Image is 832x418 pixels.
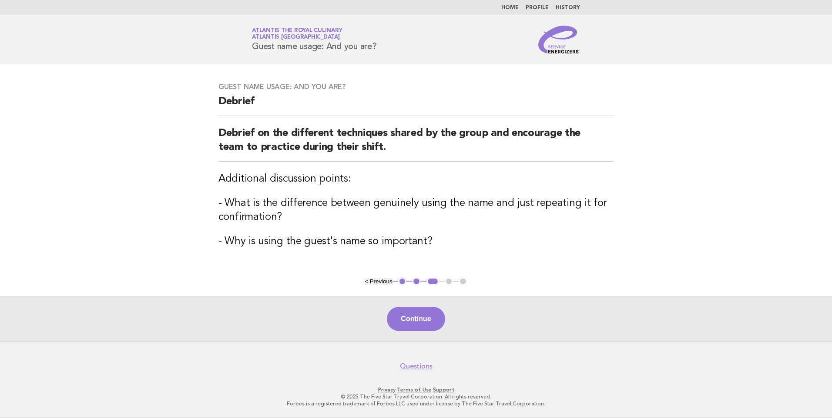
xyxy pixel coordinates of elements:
a: Support [433,387,454,393]
img: Service Energizers [538,26,580,53]
a: Questions [400,362,433,371]
p: Forbes is a registered trademark of Forbes LLC used under license by The Five Star Travel Corpora... [150,400,682,407]
button: 1 [398,277,407,286]
a: Atlantis the Royal CulinaryAtlantis [GEOGRAPHIC_DATA] [252,28,342,40]
a: Privacy [378,387,396,393]
a: Terms of Use [397,387,432,393]
h3: - What is the difference between genuinely using the name and just repeating it for confirmation? [218,196,614,224]
h3: Guest name usage: And you are? [218,83,614,91]
a: Home [501,5,519,10]
button: 3 [426,277,439,286]
a: History [556,5,580,10]
h3: - Why is using the guest's name so important? [218,235,614,249]
button: < Previous [365,278,392,285]
button: 2 [412,277,421,286]
h3: Additional discussion points: [218,172,614,186]
button: Continue [387,307,445,331]
p: © 2025 The Five Star Travel Corporation. All rights reserved. [150,393,682,400]
span: Atlantis [GEOGRAPHIC_DATA] [252,35,340,40]
p: · · [150,386,682,393]
a: Profile [526,5,549,10]
h1: Guest name usage: And you are? [252,28,377,51]
h2: Debrief [218,95,614,116]
h2: Debrief on the different techniques shared by the group and encourage the team to practice during... [218,126,614,162]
